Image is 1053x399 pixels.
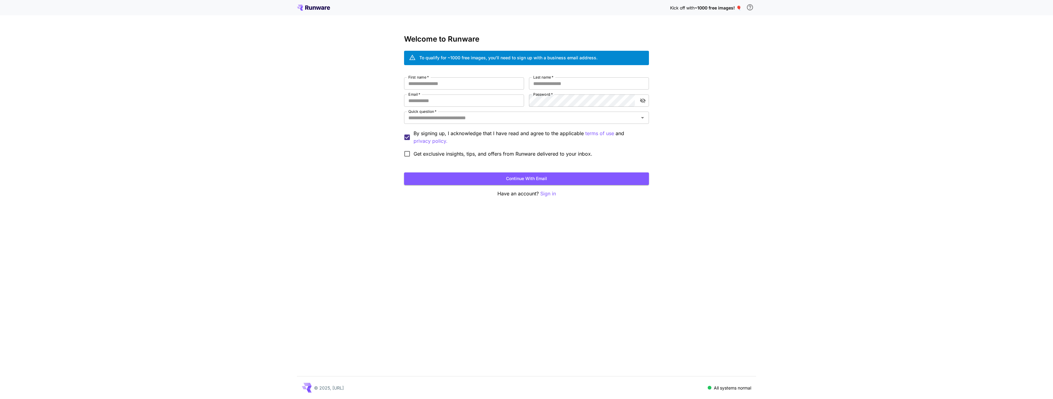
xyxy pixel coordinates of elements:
button: In order to qualify for free credit, you need to sign up with a business email address and click ... [744,1,756,13]
p: Have an account? [404,190,649,198]
p: All systems normal [714,385,751,391]
div: To qualify for ~1000 free images, you’ll need to sign up with a business email address. [419,54,598,61]
p: privacy policy. [414,137,448,145]
h3: Welcome to Runware [404,35,649,43]
span: Get exclusive insights, tips, and offers from Runware delivered to your inbox. [414,150,592,157]
p: By signing up, I acknowledge that I have read and agree to the applicable and [414,130,644,145]
button: Open [638,113,647,122]
p: © 2025, [URL] [314,385,344,391]
label: Last name [533,75,553,80]
button: By signing up, I acknowledge that I have read and agree to the applicable terms of use and [414,137,448,145]
button: Sign in [540,190,556,198]
button: By signing up, I acknowledge that I have read and agree to the applicable and privacy policy. [585,130,614,137]
button: toggle password visibility [637,95,648,106]
label: Password [533,92,553,97]
p: terms of use [585,130,614,137]
label: Email [408,92,420,97]
span: Kick off with [670,5,695,10]
span: ~1000 free images! 🎈 [695,5,741,10]
label: Quick question [408,109,437,114]
button: Continue with email [404,172,649,185]
label: First name [408,75,429,80]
